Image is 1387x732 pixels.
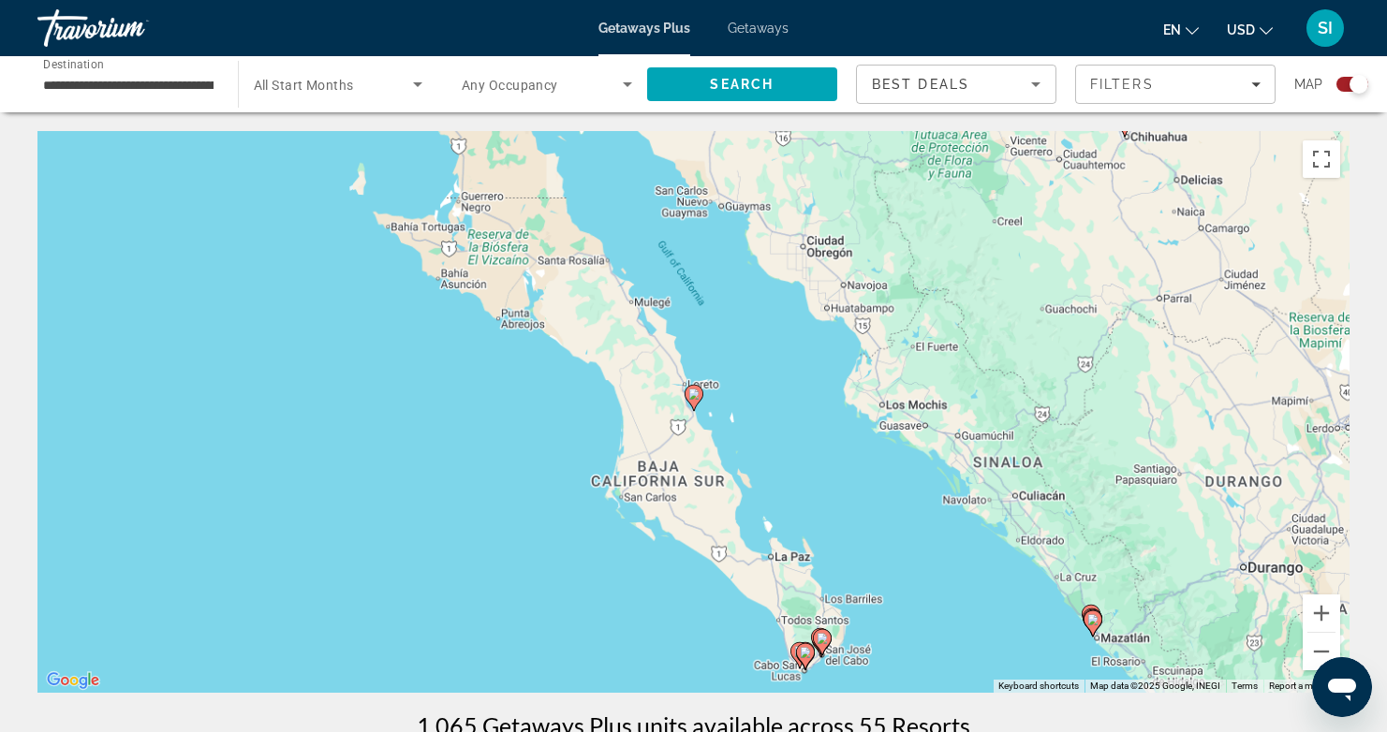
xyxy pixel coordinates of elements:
span: Filters [1090,77,1154,92]
span: All Start Months [254,78,354,93]
button: Change currency [1227,16,1273,43]
iframe: Button to launch messaging window [1312,657,1372,717]
button: Search [647,67,838,101]
a: Report a map error [1269,681,1344,691]
span: Map [1294,71,1322,97]
button: Toggle fullscreen view [1303,140,1340,178]
span: Any Occupancy [462,78,558,93]
span: USD [1227,22,1255,37]
input: Select destination [43,74,214,96]
button: Filters [1075,65,1276,104]
mat-select: Sort by [872,73,1040,95]
button: Zoom in [1303,594,1340,632]
a: Getaways [728,21,789,36]
span: Map data ©2025 Google, INEGI [1090,681,1220,691]
button: Keyboard shortcuts [998,680,1079,693]
a: Open this area in Google Maps (opens a new window) [42,668,104,693]
span: SI [1318,19,1333,37]
a: Terms (opens in new tab) [1232,681,1258,691]
span: Best Deals [872,77,969,92]
span: en [1163,22,1181,37]
button: User Menu [1301,8,1350,48]
a: Travorium [37,4,225,52]
span: Search [710,77,774,92]
button: Zoom out [1303,633,1340,670]
span: Destination [43,57,104,70]
a: Getaways Plus [598,21,690,36]
button: Change language [1163,16,1199,43]
img: Google [42,668,104,693]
